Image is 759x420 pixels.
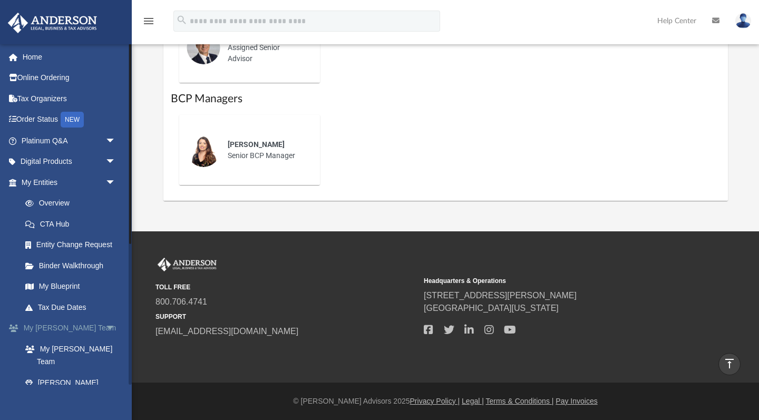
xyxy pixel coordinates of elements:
a: My Entitiesarrow_drop_down [7,172,132,193]
a: [GEOGRAPHIC_DATA][US_STATE] [424,304,559,312]
div: Senior BCP Manager [220,132,313,169]
a: Digital Productsarrow_drop_down [7,151,132,172]
span: [PERSON_NAME] [228,140,285,149]
span: arrow_drop_down [105,151,126,173]
a: Terms & Conditions | [486,397,554,405]
a: Tax Organizers [7,88,132,109]
i: menu [142,15,155,27]
a: [STREET_ADDRESS][PERSON_NAME] [424,291,577,300]
a: Pay Invoices [556,397,597,405]
a: Privacy Policy | [410,397,460,405]
div: Assigned Senior Advisor [220,24,313,72]
img: Anderson Advisors Platinum Portal [5,13,100,33]
a: Online Ordering [7,67,132,89]
i: search [176,14,188,26]
a: Entity Change Request [15,235,132,256]
a: menu [142,20,155,27]
span: arrow_drop_down [105,318,126,339]
img: thumbnail [187,133,220,167]
a: My Blueprint [15,276,126,297]
a: Tax Due Dates [15,297,132,318]
a: 800.706.4741 [155,297,207,306]
h1: BCP Managers [171,91,721,106]
div: © [PERSON_NAME] Advisors 2025 [132,396,759,407]
a: Overview [15,193,132,214]
a: vertical_align_top [718,353,741,375]
img: thumbnail [187,31,220,64]
a: Home [7,46,132,67]
small: Headquarters & Operations [424,276,685,286]
i: vertical_align_top [723,357,736,370]
a: Legal | [462,397,484,405]
img: Anderson Advisors Platinum Portal [155,258,219,271]
a: [PERSON_NAME] System [15,372,132,406]
a: Binder Walkthrough [15,255,132,276]
span: arrow_drop_down [105,130,126,152]
a: Platinum Q&Aarrow_drop_down [7,130,132,151]
a: My [PERSON_NAME] Teamarrow_drop_down [7,318,132,339]
small: TOLL FREE [155,282,416,292]
a: My [PERSON_NAME] Team [15,338,126,372]
small: SUPPORT [155,312,416,321]
a: [EMAIL_ADDRESS][DOMAIN_NAME] [155,327,298,336]
div: NEW [61,112,84,128]
a: Order StatusNEW [7,109,132,131]
img: User Pic [735,13,751,28]
span: arrow_drop_down [105,172,126,193]
a: CTA Hub [15,213,132,235]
